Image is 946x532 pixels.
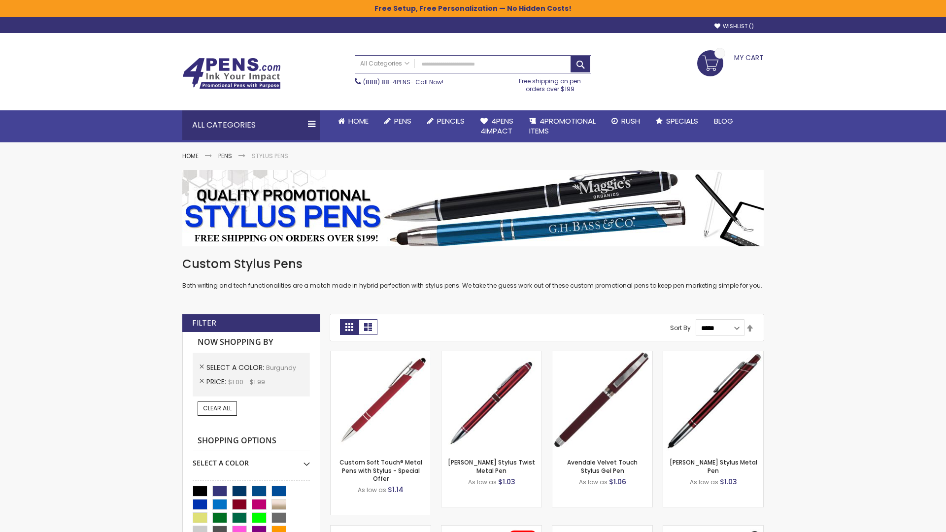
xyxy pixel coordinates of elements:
a: Rush [604,110,648,132]
img: Avendale Velvet Touch Stylus Gel Pen-Burgundy [552,351,652,451]
span: $1.03 [498,477,515,487]
a: Olson Stylus Metal Pen-Burgundy [663,351,763,359]
span: $1.14 [388,485,404,495]
span: Home [348,116,369,126]
h1: Custom Stylus Pens [182,256,764,272]
a: Avendale Velvet Touch Stylus Gel Pen [567,458,638,474]
span: $1.03 [720,477,737,487]
span: Specials [666,116,698,126]
img: Colter Stylus Twist Metal Pen-Burgundy [441,351,541,451]
a: Home [330,110,376,132]
strong: Filter [192,318,216,329]
a: Blog [706,110,741,132]
a: Pencils [419,110,473,132]
span: As low as [358,486,386,494]
a: (888) 88-4PENS [363,78,410,86]
a: 4PROMOTIONALITEMS [521,110,604,142]
span: Clear All [203,404,232,412]
div: Both writing and tech functionalities are a match made in hybrid perfection with stylus pens. We ... [182,256,764,290]
span: $1.06 [609,477,626,487]
a: Clear All [198,401,237,415]
span: Burgundy [266,364,296,372]
span: Pens [394,116,411,126]
a: Home [182,152,199,160]
a: Custom Soft Touch® Metal Pens with Stylus-Burgundy [331,351,431,359]
span: As low as [690,478,718,486]
strong: Now Shopping by [193,332,310,353]
a: Pens [376,110,419,132]
div: Select A Color [193,451,310,468]
a: Custom Soft Touch® Metal Pens with Stylus - Special Offer [339,458,422,482]
span: Rush [621,116,640,126]
span: $1.00 - $1.99 [228,378,265,386]
strong: Grid [340,319,359,335]
span: As low as [579,478,608,486]
span: Price [206,377,228,387]
span: 4PROMOTIONAL ITEMS [529,116,596,136]
span: Select A Color [206,363,266,372]
span: - Call Now! [363,78,443,86]
strong: Stylus Pens [252,152,288,160]
a: Specials [648,110,706,132]
a: [PERSON_NAME] Stylus Metal Pen [670,458,757,474]
img: Custom Soft Touch® Metal Pens with Stylus-Burgundy [331,351,431,451]
div: All Categories [182,110,320,140]
span: 4Pens 4impact [480,116,513,136]
label: Sort By [670,324,691,332]
span: As low as [468,478,497,486]
span: Pencils [437,116,465,126]
img: 4Pens Custom Pens and Promotional Products [182,58,281,89]
span: All Categories [360,60,409,67]
a: Wishlist [714,23,754,30]
a: Pens [218,152,232,160]
a: All Categories [355,56,414,72]
strong: Shopping Options [193,431,310,452]
a: 4Pens4impact [473,110,521,142]
img: Olson Stylus Metal Pen-Burgundy [663,351,763,451]
a: [PERSON_NAME] Stylus Twist Metal Pen [448,458,535,474]
a: Avendale Velvet Touch Stylus Gel Pen-Burgundy [552,351,652,359]
img: Stylus Pens [182,170,764,246]
span: Blog [714,116,733,126]
div: Free shipping on pen orders over $199 [509,73,592,93]
a: Colter Stylus Twist Metal Pen-Burgundy [441,351,541,359]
